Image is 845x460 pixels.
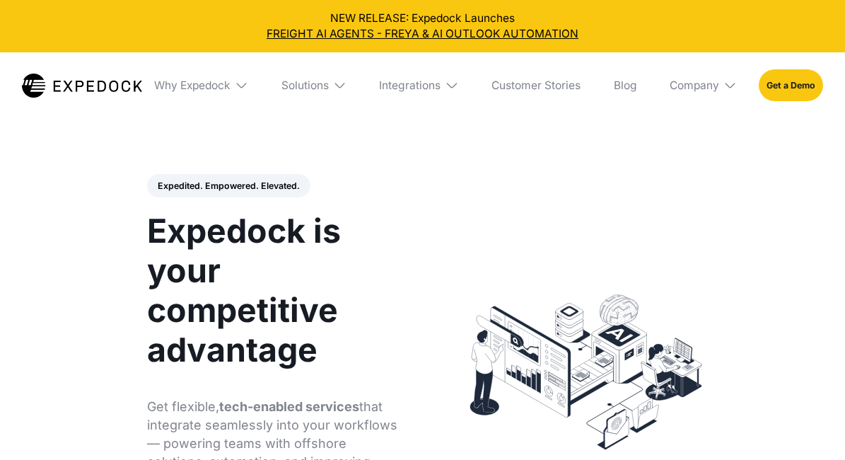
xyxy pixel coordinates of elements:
h1: Expedock is your competitive advantage [147,212,406,369]
div: Solutions [281,79,329,92]
a: Customer Stories [481,52,592,118]
div: NEW RELEASE: Expedock Launches [11,11,834,41]
div: Why Expedock [154,79,231,92]
a: Blog [602,52,648,118]
div: Company [670,79,719,92]
a: Get a Demo [759,69,823,101]
div: Integrations [379,79,441,92]
strong: tech-enabled services [219,399,359,414]
a: FREIGHT AI AGENTS - FREYA & AI OUTLOOK AUTOMATION [11,26,834,42]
